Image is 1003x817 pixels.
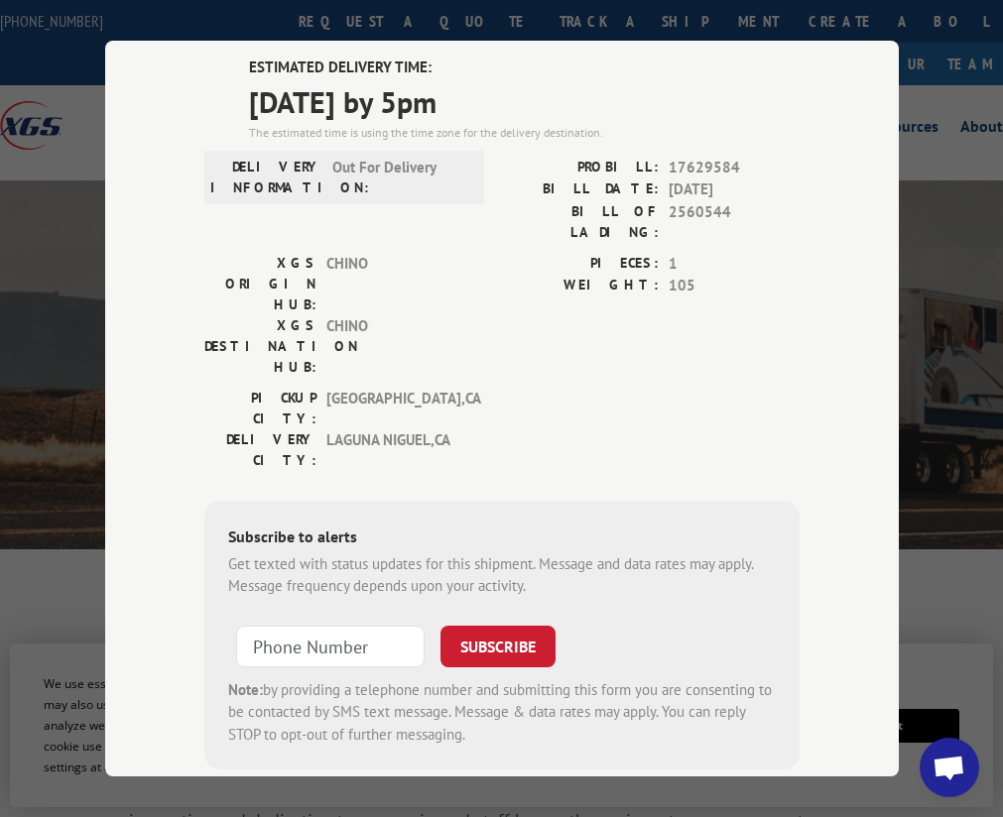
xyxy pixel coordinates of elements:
[502,253,659,276] label: PIECES:
[669,253,800,276] span: 1
[326,315,460,378] span: CHINO
[502,275,659,297] label: WEIGHT:
[228,680,263,699] strong: Note:
[326,388,460,429] span: [GEOGRAPHIC_DATA] , CA
[249,124,800,142] div: The estimated time is using the time zone for the delivery destination.
[326,429,460,471] span: LAGUNA NIGUEL , CA
[204,253,316,315] label: XGS ORIGIN HUB:
[669,157,800,179] span: 17629584
[502,157,659,179] label: PROBILL:
[332,157,466,198] span: Out For Delivery
[204,388,316,429] label: PICKUP CITY:
[669,275,800,297] span: 105
[228,679,776,747] div: by providing a telephone number and submitting this form you are consenting to be contacted by SM...
[210,157,322,198] label: DELIVERY INFORMATION:
[669,178,800,201] span: [DATE]
[326,253,460,315] span: CHINO
[236,626,425,667] input: Phone Number
[228,525,776,553] div: Subscribe to alerts
[920,738,979,797] div: Open chat
[204,429,316,471] label: DELIVERY CITY:
[502,201,659,243] label: BILL OF LADING:
[204,315,316,378] label: XGS DESTINATION HUB:
[502,178,659,201] label: BILL DATE:
[249,57,800,79] label: ESTIMATED DELIVERY TIME:
[669,201,800,243] span: 2560544
[249,79,800,124] span: [DATE] by 5pm
[440,626,556,667] button: SUBSCRIBE
[228,553,776,598] div: Get texted with status updates for this shipment. Message and data rates may apply. Message frequ...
